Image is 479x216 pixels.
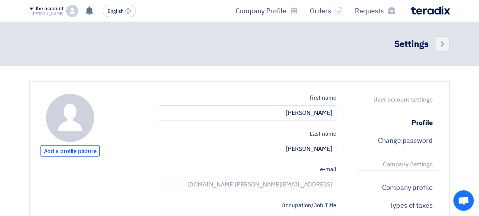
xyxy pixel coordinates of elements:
div: Open chat [453,190,474,211]
font: Change password [378,135,433,146]
input: Enter your first name [159,105,336,121]
font: e-mail [320,165,336,174]
img: Teradix logo [410,6,450,15]
a: Requests [349,2,401,20]
img: profile_test.png [66,5,78,17]
font: first name [310,94,336,102]
button: English [103,5,136,17]
font: [PERSON_NAME] [31,11,64,17]
font: the account [36,5,64,13]
font: Add a profile picture [44,147,97,155]
font: Occupation/Job Title [281,201,337,210]
font: Last name [309,130,336,138]
font: Company Settings [383,160,432,169]
font: Types of taxes [389,200,433,210]
input: Enter your last name here [159,141,336,156]
font: Settings [394,37,428,51]
font: Orders [310,6,331,16]
font: User account settings [373,95,433,104]
font: English [108,8,123,15]
a: Orders [304,2,349,20]
font: Profile [412,117,432,128]
font: Company Profile [236,6,286,16]
font: Company profile [382,182,433,193]
input: Enter your email [159,177,336,192]
font: Requests [355,6,384,16]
